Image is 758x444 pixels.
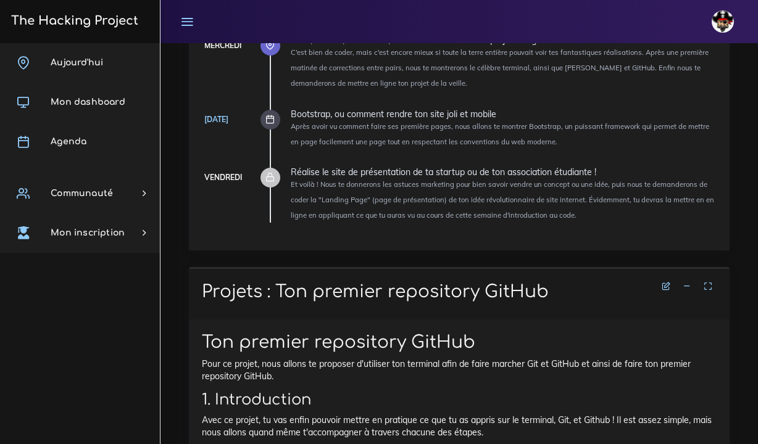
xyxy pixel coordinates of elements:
[51,97,125,107] span: Mon dashboard
[51,137,86,146] span: Agenda
[202,282,717,303] h1: Projets : Ton premier repository GitHub
[204,115,228,124] a: [DATE]
[291,168,717,176] div: Réalise le site de présentation de ta startup ou de ton association étudiante !
[7,14,138,28] h3: The Hacking Project
[291,110,717,118] div: Bootstrap, ou comment rendre ton site joli et mobile
[291,48,709,88] small: C'est bien de coder, mais c'est encore mieux si toute la terre entière pouvait voir tes fantastiq...
[202,358,717,383] p: Pour ce projet, nous allons te proposer d'utiliser ton terminal afin de faire marcher Git et GitH...
[202,332,717,353] h1: Ton premier repository GitHub
[51,228,125,237] span: Mon inscription
[204,171,242,184] div: Vendredi
[291,180,714,220] small: Et voilà ! Nous te donnerons les astuces marketing pour bien savoir vendre un concept ou une idée...
[51,189,113,198] span: Communauté
[712,10,734,33] img: avatar
[204,39,241,52] div: Mercredi
[51,58,103,67] span: Aujourd'hui
[202,414,717,439] p: Avec ce projet, tu vas enfin pouvoir mettre en pratique ce que tu as appris sur le terminal, Git,...
[202,391,717,409] h2: 1. Introduction
[291,122,709,146] small: Après avoir vu comment faire ses première pages, nous allons te montrer Bootstrap, un puissant fr...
